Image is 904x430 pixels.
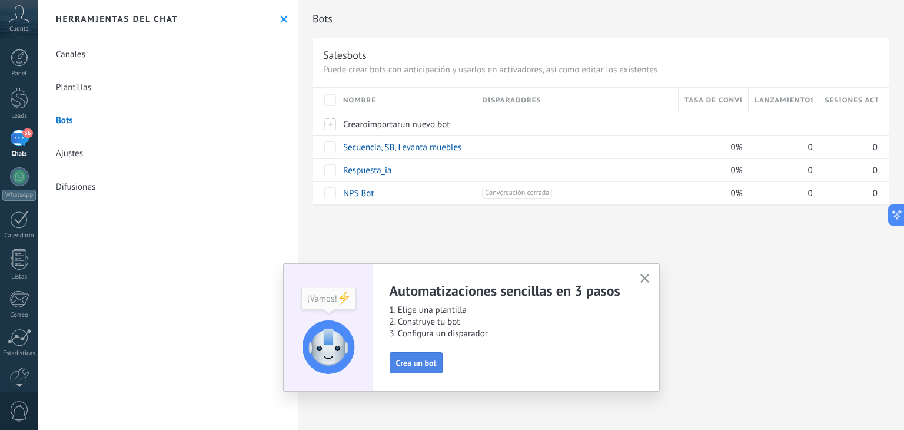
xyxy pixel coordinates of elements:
span: Lanzamientos totales [755,95,812,106]
span: 2. Construye tu bot [390,316,626,328]
a: Bots [38,104,298,137]
div: 0 [819,136,878,158]
span: 0 [807,188,812,199]
p: Puede crear bots con anticipación y usarlos en activadores, así como editar los existentes [323,64,879,75]
span: 0 [873,188,878,199]
div: Calendario [2,232,36,240]
span: 1. Elige una plantilla [390,305,626,316]
div: Leads [2,113,36,120]
div: Chats [2,150,36,158]
div: 0 [819,159,878,181]
div: Bots [749,113,813,135]
span: Disparadores [482,95,541,106]
div: Panel [2,70,36,78]
div: Bots [819,113,878,135]
div: 0% [679,136,743,158]
span: Tasa de conversión [684,95,742,106]
div: Listas [2,273,36,281]
span: 0% [730,165,742,176]
a: Ajustes [38,137,298,170]
a: Canales [38,38,298,71]
span: 0% [730,188,742,199]
div: 0 [749,159,813,181]
span: un nuevo bot [400,119,450,130]
div: 0 [749,182,813,204]
div: Estadísticas [2,350,36,358]
h2: Herramientas del chat [56,14,178,24]
div: 0 [749,136,813,158]
span: Conversación cerrada [482,188,552,199]
div: 0% [679,182,743,204]
a: Difusiones [38,170,298,203]
span: Crear [343,119,363,130]
span: 0 [807,142,812,153]
span: Nombre [343,95,376,106]
h2: Automatizaciones sencillas en 3 pasos [390,282,626,300]
span: 0% [730,142,742,153]
span: 3. Configura un disparador [390,328,626,340]
button: Crea un bot [390,352,443,373]
span: Crea un bot [396,359,437,367]
a: NPS Bot [343,188,374,199]
a: Plantillas [38,71,298,104]
span: o [363,119,368,130]
div: WhatsApp [2,190,36,201]
div: 0% [679,159,743,181]
a: Respuesta_ia [343,165,391,176]
div: Salesbots [323,48,367,62]
span: Cuenta [9,25,29,33]
span: Sesiones activas [825,95,878,106]
span: importar [368,119,401,130]
span: 0 [873,165,878,176]
span: 0 [873,142,878,153]
h2: Bots [313,7,889,31]
span: 0 [807,165,812,176]
div: Correo [2,312,36,319]
span: 36 [22,128,32,138]
a: Secuencia, SB, Levanta muebles [343,142,461,153]
div: 0 [819,182,878,204]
